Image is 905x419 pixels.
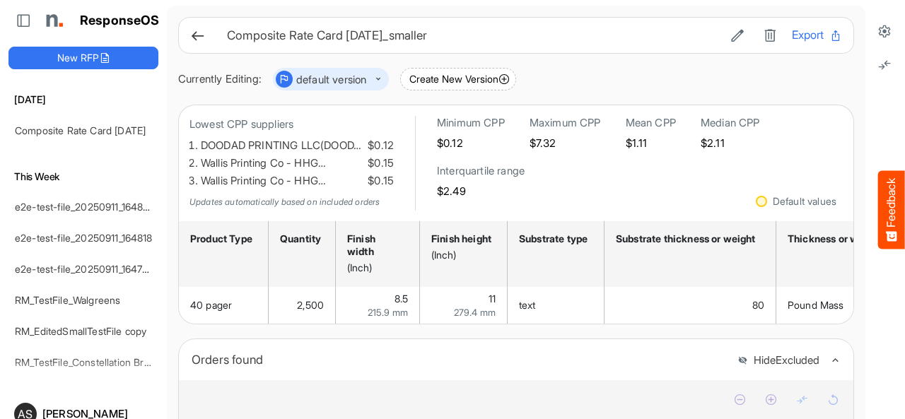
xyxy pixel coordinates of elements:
h6: Interquartile range [437,164,525,178]
div: Orders found [192,350,727,370]
div: (Inch) [347,261,404,274]
button: Edit [727,26,748,45]
a: e2e-test-file_20250911_164738 [15,263,154,275]
div: Product Type [190,232,252,245]
h6: [DATE] [8,92,158,107]
td: 80 is template cell Column Header httpsnorthellcomontologiesmapping-rulesmaterialhasmaterialthick... [605,287,776,324]
span: Pound Mass [788,299,844,311]
div: Finish width [347,232,404,258]
em: Updates automatically based on included orders [189,196,380,207]
p: Lowest CPP suppliers [189,116,394,134]
div: Default values [773,196,836,206]
div: (Inch) [431,249,491,261]
h6: Mean CPP [626,116,676,130]
td: 40 pager is template cell Column Header product-type [179,287,269,324]
h6: Median CPP [701,116,760,130]
a: RM_TestFile_Walgreens [15,294,120,306]
td: 2500 is template cell Column Header httpsnorthellcomontologiesmapping-rulesorderhasquantity [269,287,336,324]
div: Substrate thickness or weight [616,232,760,245]
a: e2e-test-file_20250911_164826 [15,201,155,213]
button: HideExcluded [737,355,819,367]
li: DOODAD PRINTING LLC(DOOD… [201,137,394,155]
button: Create New Version [400,68,516,90]
li: Wallis Printing Co - HHG… [201,155,394,172]
h5: $2.11 [701,137,760,149]
span: 80 [752,299,764,311]
button: Delete [759,26,781,45]
div: [PERSON_NAME] [42,408,153,419]
span: text [519,299,536,311]
span: 8.5 [395,293,408,305]
span: 279.4 mm [454,307,496,318]
button: Feedback [878,170,905,249]
button: New RFP [8,47,158,69]
span: $0.12 [365,137,394,155]
h6: Minimum CPP [437,116,505,130]
a: RM_TestFile_Constellation Brands - ROS prices [15,356,227,368]
div: Finish height [431,232,491,245]
h6: Maximum CPP [530,116,601,130]
h6: This Week [8,169,158,184]
a: e2e-test-file_20250911_164818 [15,232,153,244]
h6: Composite Rate Card [DATE]_smaller [227,30,716,42]
button: Export [792,26,842,45]
td: 11 is template cell Column Header httpsnorthellcomontologiesmapping-rulesmeasurementhasfinishsize... [420,287,508,324]
h5: $7.32 [530,137,601,149]
h5: $0.12 [437,137,505,149]
div: Substrate type [519,232,588,245]
div: Currently Editing: [178,71,262,88]
span: 215.9 mm [368,307,408,318]
span: 2,500 [297,299,324,311]
span: 40 pager [190,299,232,311]
h5: $2.49 [437,185,525,197]
a: Composite Rate Card [DATE] [15,124,146,136]
div: Quantity [280,232,320,245]
h1: ResponseOS [80,13,160,28]
img: Northell [39,6,67,35]
a: RM_EditedSmallTestFile copy [15,325,146,337]
span: $0.15 [365,172,394,190]
td: 8.5 is template cell Column Header httpsnorthellcomontologiesmapping-rulesmeasurementhasfinishsiz... [336,287,420,324]
td: text is template cell Column Header httpsnorthellcomontologiesmapping-rulesmaterialhassubstratema... [508,287,605,324]
li: Wallis Printing Co - HHG… [201,172,394,190]
h5: $1.11 [626,137,676,149]
span: $0.15 [365,155,394,172]
span: 11 [489,293,496,305]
